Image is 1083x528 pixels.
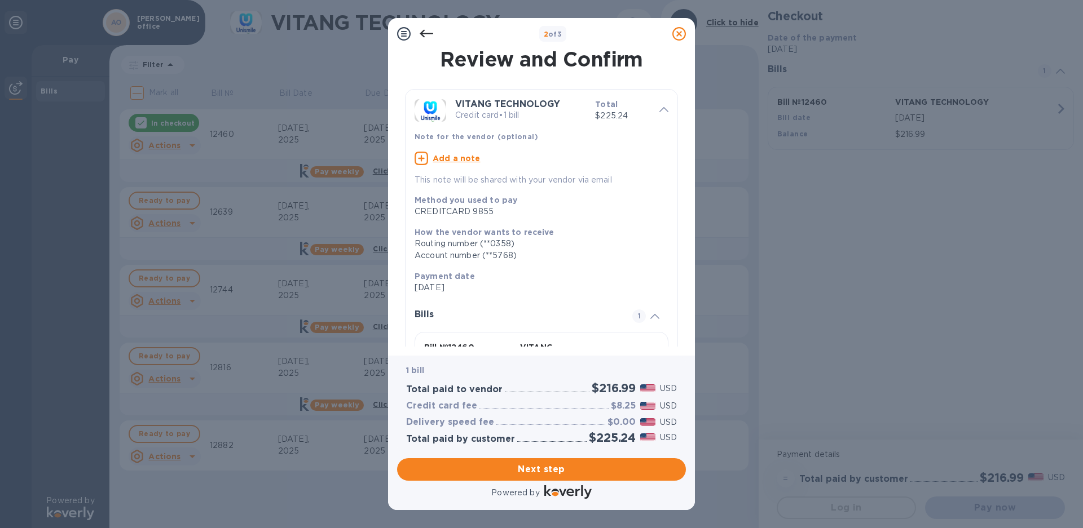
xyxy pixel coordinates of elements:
h3: $0.00 [607,417,636,428]
div: VITANG TECHNOLOGYCredit card•1 billTotal$225.24Note for the vendor (optional)Add a noteThis note ... [415,99,668,186]
p: VITANG TECHNOLOGY [520,341,611,364]
img: Logo [544,485,592,499]
p: [DATE] [415,282,659,294]
h3: Total paid by customer [406,434,515,445]
h3: Credit card fee [406,401,477,411]
button: Next step [397,458,686,481]
b: Note for the vendor (optional) [415,132,538,141]
div: Account number (**5768) [415,250,659,261]
img: USD [640,418,655,426]
p: USD [660,400,677,412]
b: Method you used to pay [415,196,517,205]
b: VITANG TECHNOLOGY [455,99,560,109]
h2: $216.99 [592,381,636,395]
span: 1 [632,309,646,323]
b: Total [595,100,618,109]
div: CREDITCARD 9855 [415,206,659,218]
h3: Bills [415,309,619,320]
p: USD [660,416,677,428]
b: Payment date [415,272,475,281]
p: USD [660,432,677,443]
h3: Delivery speed fee [406,417,494,428]
img: USD [640,433,655,441]
b: How the vendor wants to receive [415,228,554,237]
div: Routing number (**0358) [415,238,659,250]
span: 2 [544,30,548,38]
span: Next step [406,463,677,476]
p: $225.24 [595,110,650,122]
h3: $8.25 [611,401,636,411]
b: 1 bill [406,366,424,375]
img: USD [640,384,655,392]
p: This note will be shared with your vendor via email [415,174,668,186]
button: Bill №12460VITANG TECHNOLOGY [415,332,668,406]
h2: $225.24 [589,431,636,445]
p: Credit card • 1 bill [455,109,586,121]
b: of 3 [544,30,562,38]
img: USD [640,402,655,410]
p: Bill № 12460 [424,341,516,353]
p: Powered by [491,487,539,499]
h3: Total paid to vendor [406,384,503,395]
p: USD [660,383,677,394]
h1: Review and Confirm [403,47,680,71]
u: Add a note [433,154,481,163]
